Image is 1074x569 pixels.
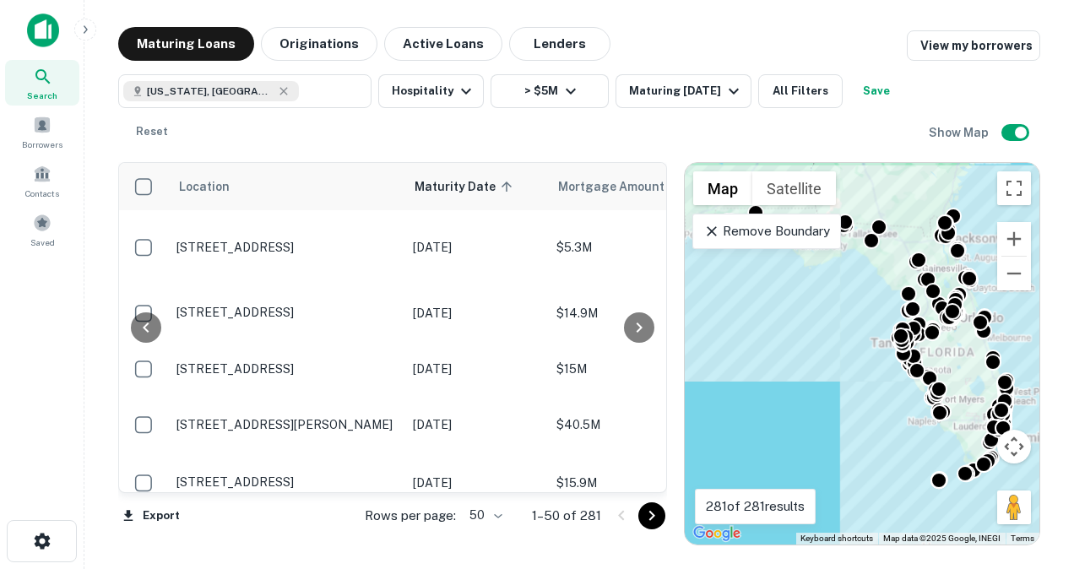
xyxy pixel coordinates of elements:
button: Maturing [DATE] [616,74,751,108]
a: Search [5,60,79,106]
p: $40.5M [556,415,725,434]
span: Map data ©2025 Google, INEGI [883,534,1001,543]
span: Location [178,176,230,197]
p: 1–50 of 281 [532,506,601,526]
p: Remove Boundary [703,221,829,241]
span: Borrowers [22,138,62,151]
th: Maturity Date [404,163,548,210]
button: Maturing Loans [118,27,254,61]
button: > $5M [491,74,609,108]
div: 50 [463,503,505,528]
img: capitalize-icon.png [27,14,59,47]
h6: Show Map [929,123,991,142]
p: [STREET_ADDRESS][PERSON_NAME] [176,417,396,432]
button: Lenders [509,27,610,61]
button: Toggle fullscreen view [997,171,1031,205]
span: Search [27,89,57,102]
th: Mortgage Amount [548,163,734,210]
button: Hospitality [378,74,484,108]
p: [DATE] [413,360,540,378]
p: $15.9M [556,474,725,492]
span: Contacts [25,187,59,200]
span: Mortgage Amount [558,176,686,197]
p: Rows per page: [365,506,456,526]
p: $14.9M [556,304,725,322]
a: Borrowers [5,109,79,154]
div: 0 0 [685,163,1039,545]
button: Reset [125,115,179,149]
div: Maturing [DATE] [629,81,744,101]
th: Location [168,163,404,210]
button: Zoom out [997,257,1031,290]
p: 281 of 281 results [706,496,805,517]
span: [US_STATE], [GEOGRAPHIC_DATA] [147,84,274,99]
button: Zoom in [997,222,1031,256]
a: View my borrowers [907,30,1040,61]
span: Maturity Date [415,176,518,197]
a: Terms (opens in new tab) [1011,534,1034,543]
p: [STREET_ADDRESS] [176,240,396,255]
p: [STREET_ADDRESS] [176,361,396,377]
button: Drag Pegman onto the map to open Street View [997,490,1031,524]
a: Saved [5,207,79,252]
iframe: Chat Widget [990,380,1074,461]
p: [DATE] [413,415,540,434]
p: [DATE] [413,238,540,257]
p: $15M [556,360,725,378]
button: Export [118,503,184,528]
a: Open this area in Google Maps (opens a new window) [689,523,745,545]
img: Google [689,523,745,545]
button: Show street map [693,171,752,205]
button: Go to next page [638,502,665,529]
p: [STREET_ADDRESS] [176,474,396,490]
button: Save your search to get updates of matches that match your search criteria. [849,74,903,108]
a: Contacts [5,158,79,203]
p: [DATE] [413,474,540,492]
button: Show satellite imagery [752,171,836,205]
p: $5.3M [556,238,725,257]
button: Originations [261,27,377,61]
p: [DATE] [413,304,540,322]
button: Active Loans [384,27,502,61]
button: Keyboard shortcuts [800,533,873,545]
p: [STREET_ADDRESS] [176,305,396,320]
span: Saved [30,236,55,249]
button: All Filters [758,74,843,108]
